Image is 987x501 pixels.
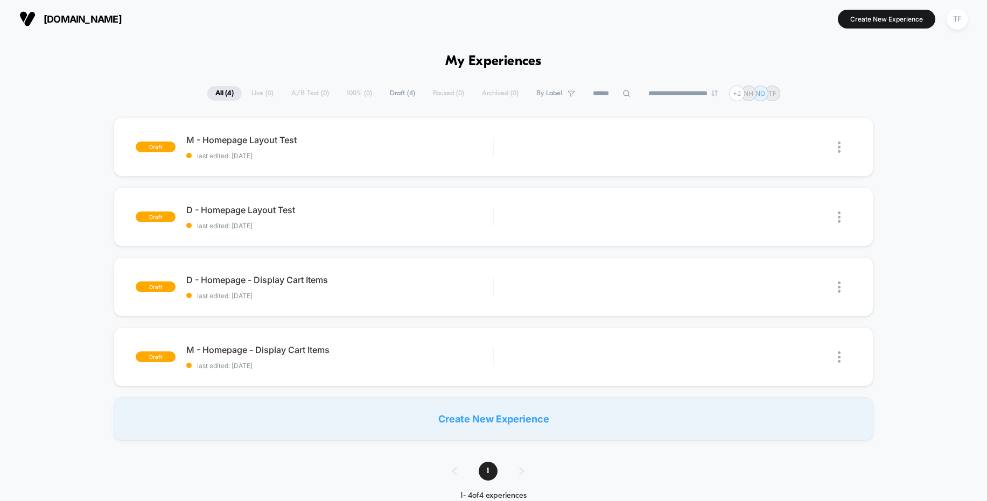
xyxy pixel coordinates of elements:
span: last edited: [DATE] [186,362,493,370]
button: Create New Experience [838,10,935,29]
div: Create New Experience [114,397,873,440]
span: draft [136,142,176,152]
div: + 2 [729,86,745,101]
p: TF [768,89,776,97]
span: last edited: [DATE] [186,222,493,230]
span: last edited: [DATE] [186,152,493,160]
img: close [838,142,841,153]
span: Draft ( 4 ) [382,86,423,101]
img: close [838,211,841,223]
span: draft [136,351,176,362]
span: D - Homepage - Display Cart Items [186,274,493,285]
span: All ( 4 ) [207,86,242,101]
span: M - Homepage Layout Test [186,135,493,145]
span: draft [136,211,176,222]
p: NH [744,89,753,97]
img: end [711,90,718,96]
span: last edited: [DATE] [186,292,493,300]
p: NO [755,89,765,97]
button: TF [943,8,971,30]
img: Visually logo [19,11,36,27]
span: [DOMAIN_NAME] [44,13,122,25]
button: [DOMAIN_NAME] [16,10,125,27]
span: 1 [479,462,498,481]
img: close [838,351,841,363]
span: D - Homepage Layout Test [186,204,493,215]
h1: My Experiences [445,54,542,69]
div: 1 - 4 of 4 experiences [442,491,545,500]
span: M - Homepage - Display Cart Items [186,344,493,355]
span: By Label [536,89,562,97]
span: draft [136,281,176,292]
div: TF [947,9,968,30]
img: close [838,281,841,293]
